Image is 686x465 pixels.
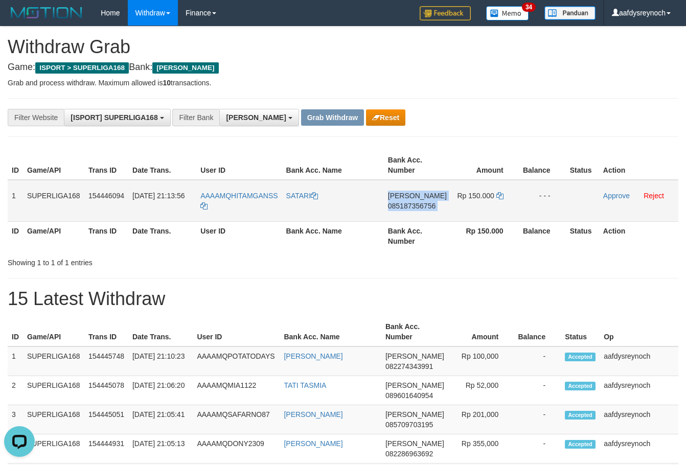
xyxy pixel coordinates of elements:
[8,78,678,88] p: Grab and process withdraw. Maximum allowed is transactions.
[448,434,514,463] td: Rp 355,000
[8,5,85,20] img: MOTION_logo.png
[84,221,128,250] th: Trans ID
[486,6,529,20] img: Button%20Memo.svg
[600,346,678,376] td: aafdysreynoch
[88,192,124,200] span: 154446094
[282,221,384,250] th: Bank Acc. Name
[451,151,519,180] th: Amount
[514,376,561,405] td: -
[519,151,566,180] th: Balance
[599,221,678,250] th: Action
[200,192,278,200] span: AAAAMQHITAMGANSS
[565,411,596,420] span: Accepted
[8,109,64,126] div: Filter Website
[23,346,84,376] td: SUPERLIGA168
[8,376,23,405] td: 2
[420,6,471,20] img: Feedback.jpg
[448,317,514,346] th: Amount
[284,352,342,360] a: [PERSON_NAME]
[4,4,35,35] button: Open LiveChat chat widget
[301,109,364,126] button: Grab Withdraw
[284,381,326,389] a: TATI TASMIA
[599,151,678,180] th: Action
[23,221,84,250] th: Game/API
[451,221,519,250] th: Rp 150.000
[128,346,193,376] td: [DATE] 21:10:23
[23,151,84,180] th: Game/API
[522,3,536,12] span: 34
[23,180,84,222] td: SUPERLIGA168
[193,405,280,434] td: AAAAMQSAFARNO87
[8,180,23,222] td: 1
[128,376,193,405] td: [DATE] 21:06:20
[385,450,433,458] span: Copy 082286963692 to clipboard
[385,410,444,418] span: [PERSON_NAME]
[152,62,218,74] span: [PERSON_NAME]
[514,346,561,376] td: -
[219,109,299,126] button: [PERSON_NAME]
[172,109,219,126] div: Filter Bank
[23,376,84,405] td: SUPERLIGA168
[200,192,278,210] a: AAAAMQHITAMGANSS
[8,37,678,57] h1: Withdraw Grab
[193,434,280,463] td: AAAAMQDONY2309
[193,376,280,405] td: AAAAMQMIA1122
[457,192,494,200] span: Rp 150.000
[384,221,451,250] th: Bank Acc. Number
[565,353,596,361] span: Accepted
[23,405,84,434] td: SUPERLIGA168
[35,62,129,74] span: ISPORT > SUPERLIGA168
[496,192,504,200] a: Copy 150000 to clipboard
[128,317,193,346] th: Date Trans.
[385,439,444,448] span: [PERSON_NAME]
[84,151,128,180] th: Trans ID
[385,352,444,360] span: [PERSON_NAME]
[193,346,280,376] td: AAAAMQPOTATODAYS
[128,151,196,180] th: Date Trans.
[514,434,561,463] td: -
[8,151,23,180] th: ID
[128,434,193,463] td: [DATE] 21:05:13
[561,317,600,346] th: Status
[84,346,128,376] td: 154445748
[226,113,286,122] span: [PERSON_NAME]
[514,317,561,346] th: Balance
[8,62,678,73] h4: Game: Bank:
[284,410,342,418] a: [PERSON_NAME]
[600,405,678,434] td: aafdysreynoch
[566,151,599,180] th: Status
[600,317,678,346] th: Op
[282,151,384,180] th: Bank Acc. Name
[71,113,157,122] span: [ISPORT] SUPERLIGA168
[84,317,128,346] th: Trans ID
[193,317,280,346] th: User ID
[8,346,23,376] td: 1
[8,221,23,250] th: ID
[23,434,84,463] td: SUPERLIGA168
[565,440,596,449] span: Accepted
[286,192,318,200] a: SATARI
[388,192,447,200] span: [PERSON_NAME]
[603,192,630,200] a: Approve
[566,221,599,250] th: Status
[519,221,566,250] th: Balance
[8,317,23,346] th: ID
[381,317,448,346] th: Bank Acc. Number
[385,381,444,389] span: [PERSON_NAME]
[280,317,381,346] th: Bank Acc. Name
[448,346,514,376] td: Rp 100,000
[128,405,193,434] td: [DATE] 21:05:41
[163,79,171,87] strong: 10
[128,221,196,250] th: Date Trans.
[8,253,278,268] div: Showing 1 to 1 of 1 entries
[132,192,185,200] span: [DATE] 21:13:56
[384,151,451,180] th: Bank Acc. Number
[385,391,433,400] span: Copy 089601640954 to clipboard
[385,362,433,370] span: Copy 082274343991 to clipboard
[284,439,342,448] a: [PERSON_NAME]
[448,405,514,434] td: Rp 201,000
[84,376,128,405] td: 154445078
[366,109,405,126] button: Reset
[544,6,596,20] img: panduan.png
[385,421,433,429] span: Copy 085709703195 to clipboard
